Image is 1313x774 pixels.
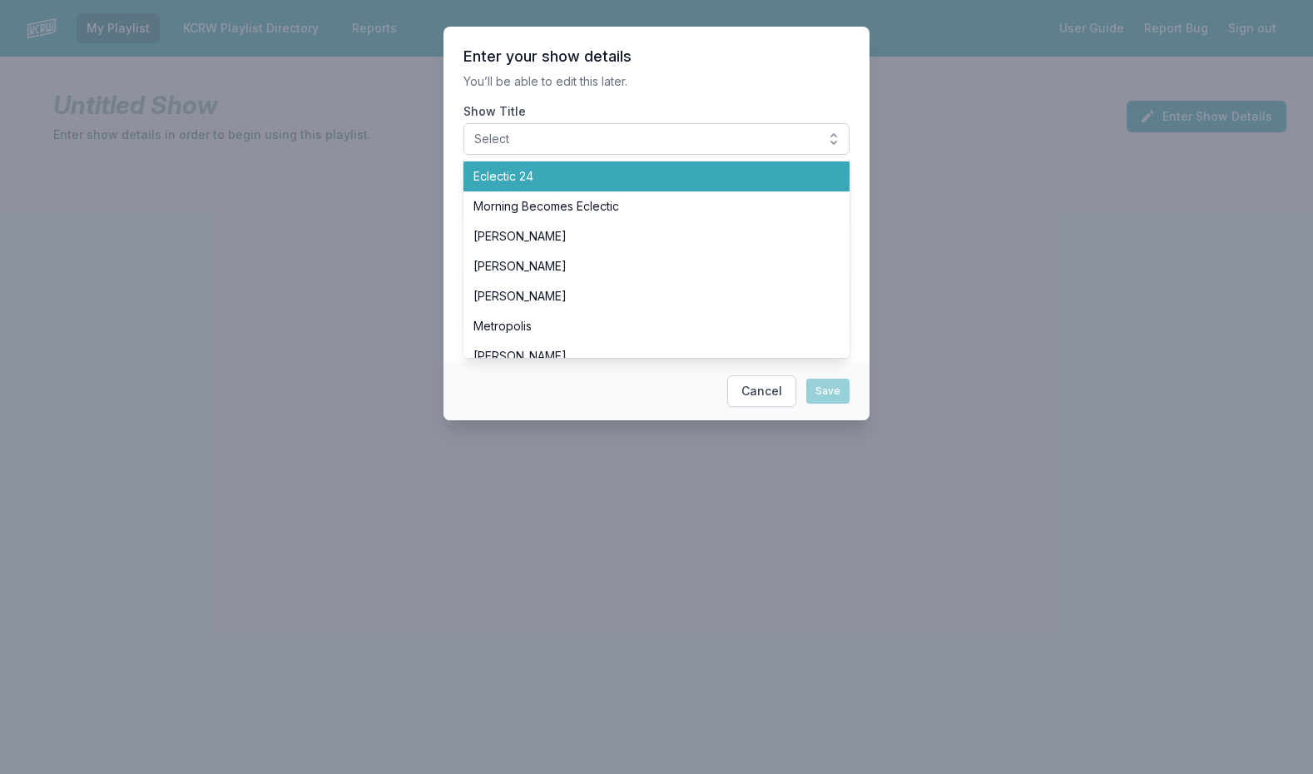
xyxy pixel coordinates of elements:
span: [PERSON_NAME] [473,288,820,305]
span: [PERSON_NAME] [473,228,820,245]
span: Select [474,131,815,147]
label: Show Title [463,103,850,120]
header: Enter your show details [463,47,850,67]
span: [PERSON_NAME] [473,348,820,365]
button: Cancel [727,375,796,407]
p: You’ll be able to edit this later. [463,73,850,90]
span: Eclectic 24 [473,168,820,185]
span: [PERSON_NAME] [473,258,820,275]
button: Select [463,123,850,155]
button: Save [806,379,850,404]
span: Morning Becomes Eclectic [473,198,820,215]
span: Metropolis [473,318,820,335]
